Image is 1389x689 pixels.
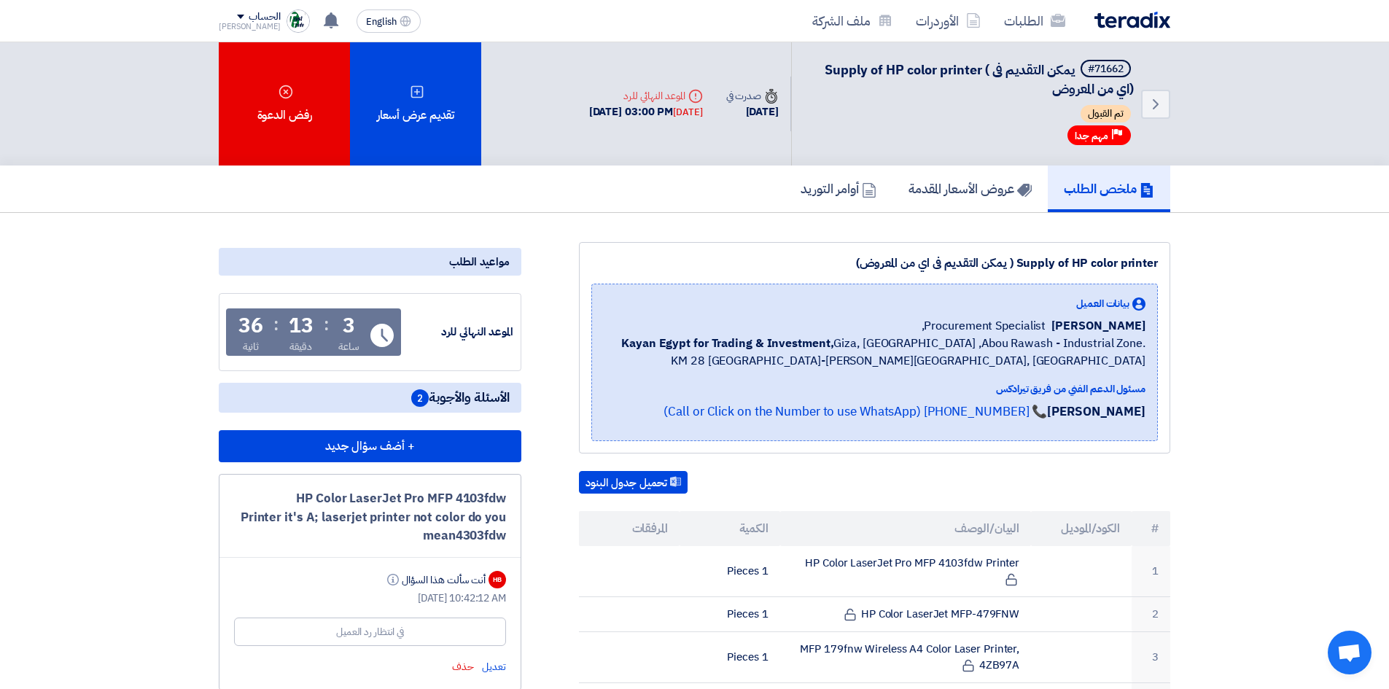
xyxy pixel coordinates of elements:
span: الأسئلة والأجوبة [411,389,510,407]
div: : [273,311,279,338]
div: الموعد النهائي للرد [589,88,703,104]
div: [DATE] 10:42:12 AM [234,591,506,606]
a: أوامر التوريد [785,166,892,212]
a: ملف الشركة [801,4,904,38]
strong: [PERSON_NAME] [1047,402,1145,421]
div: رفض الدعوة [219,42,350,166]
a: 📞 [PHONE_NUMBER] (Call or Click on the Number to use WhatsApp) [664,402,1047,421]
button: English [357,9,421,33]
div: 13 [289,316,314,336]
h5: ملخص الطلب [1064,180,1154,197]
div: ثانية [243,339,260,354]
span: 2 [411,389,429,407]
div: Open chat [1328,631,1372,674]
img: Teradix logo [1094,12,1170,28]
th: الكود/الموديل [1031,511,1132,546]
div: 3 [343,316,355,336]
span: Giza, [GEOGRAPHIC_DATA] ,Abou Rawash - Industrial Zone. KM 28 [GEOGRAPHIC_DATA]-[PERSON_NAME][GEO... [604,335,1145,370]
div: #71662 [1088,64,1124,74]
div: دقيقة [289,339,312,354]
div: مواعيد الطلب [219,248,521,276]
th: # [1132,511,1170,546]
b: Kayan Egypt for Trading & Investment, [621,335,833,352]
button: + أضف سؤال جديد [219,430,521,462]
a: الطلبات [992,4,1077,38]
div: [DATE] 03:00 PM [589,104,703,120]
th: المرفقات [579,511,680,546]
th: الكمية [680,511,780,546]
td: MFP 179fnw Wireless A4 Color Laser Printer, 4ZB97A [780,631,1032,682]
div: : [324,311,329,338]
h5: Supply of HP color printer ( يمكن التقديم فى اي من المعروض) [809,60,1134,98]
div: في انتظار رد العميل [336,624,404,639]
div: أنت سألت هذا السؤال [384,572,486,588]
a: عروض الأسعار المقدمة [892,166,1048,212]
span: تعديل [482,659,506,674]
img: Trust_Trade_1758782181773.png [287,9,310,33]
button: تحميل جدول البنود [579,471,688,494]
td: 1 Pieces [680,597,780,632]
div: ساعة [338,339,359,354]
div: الموعد النهائي للرد [404,324,513,340]
div: [DATE] [673,105,702,120]
span: Procurement Specialist, [922,317,1046,335]
div: 36 [238,316,263,336]
td: 3 [1132,631,1170,682]
div: [PERSON_NAME] [219,23,281,31]
td: HP Color LaserJet Pro MFP 4103fdw Printer [780,546,1032,597]
div: صدرت في [726,88,779,104]
span: Supply of HP color printer ( يمكن التقديم فى اي من المعروض) [825,60,1134,98]
span: تم القبول [1081,105,1131,122]
a: الأوردرات [904,4,992,38]
div: مسئول الدعم الفني من فريق تيرادكس [604,381,1145,397]
td: 1 Pieces [680,546,780,597]
span: بيانات العميل [1076,296,1129,311]
td: 1 Pieces [680,631,780,682]
div: Supply of HP color printer ( يمكن التقديم فى اي من المعروض) [591,254,1158,272]
span: مهم جدا [1075,129,1108,143]
div: تقديم عرض أسعار [350,42,481,166]
div: HP Color LaserJet Pro MFP 4103fdw Printer it's A; laserjet printer not color do you mean4303fdw [234,489,506,545]
a: ملخص الطلب [1048,166,1170,212]
h5: أوامر التوريد [801,180,876,197]
h5: عروض الأسعار المقدمة [909,180,1032,197]
span: حذف [452,659,474,674]
td: HP Color LaserJet MFP-479FNW [780,597,1032,632]
div: [DATE] [726,104,779,120]
span: English [366,17,397,27]
th: البيان/الوصف [780,511,1032,546]
td: 2 [1132,597,1170,632]
div: HB [489,571,506,588]
td: 1 [1132,546,1170,597]
span: [PERSON_NAME] [1051,317,1145,335]
div: الحساب [249,11,280,23]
